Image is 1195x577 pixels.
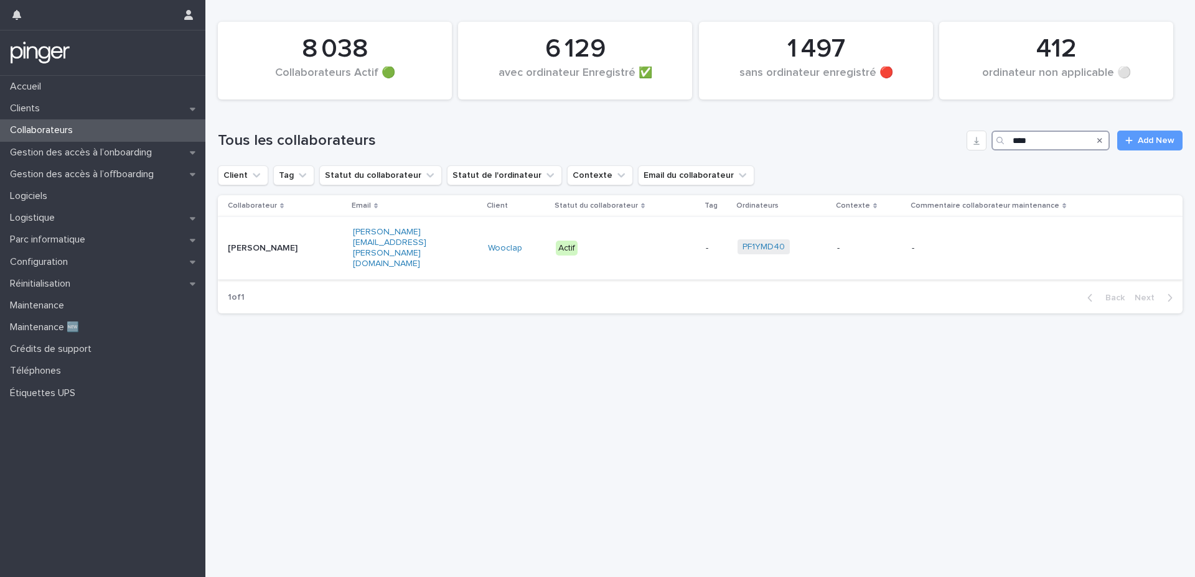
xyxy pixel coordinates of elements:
tr: [PERSON_NAME][PERSON_NAME][EMAIL_ADDRESS][PERSON_NAME][DOMAIN_NAME]Wooclap Actif-PF1YMD40 -- [218,217,1183,279]
p: Logistique [5,212,65,224]
p: Commentaire collaborateur maintenance [911,199,1059,213]
div: Actif [556,241,578,256]
p: Gestion des accès à l’onboarding [5,147,162,159]
button: Tag [273,165,314,185]
button: Statut du collaborateur [319,165,442,185]
p: Statut du collaborateur [555,199,638,213]
p: Accueil [5,81,51,93]
span: Back [1098,293,1125,302]
h1: Tous les collaborateurs [218,132,962,150]
div: sans ordinateur enregistré 🔴 [720,67,912,93]
p: Parc informatique [5,234,95,246]
p: Collaborateur [228,199,277,213]
input: Search [991,131,1110,150]
p: Email [352,199,371,213]
p: Ordinateurs [736,199,779,213]
button: Contexte [567,165,633,185]
span: Next [1135,293,1162,302]
p: Collaborateurs [5,124,83,136]
p: Logiciels [5,190,57,202]
p: Maintenance 🆕 [5,321,89,333]
div: avec ordinateur Enregistré ✅ [479,67,671,93]
img: mTgBEunGTSyRkCgitkcU [10,40,70,65]
p: Maintenance [5,300,74,312]
a: [PERSON_NAME][EMAIL_ADDRESS][PERSON_NAME][DOMAIN_NAME] [353,228,426,267]
div: Collaborateurs Actif 🟢 [239,67,431,93]
button: Client [218,165,268,185]
a: Wooclap [488,243,522,254]
p: Réinitialisation [5,278,80,290]
p: - [706,243,728,254]
p: Téléphones [5,365,71,377]
p: Crédits de support [5,343,101,355]
a: PF1YMD40 [743,242,785,252]
button: Email du collaborateur [638,165,754,185]
button: Next [1130,292,1183,303]
p: Client [487,199,508,213]
p: 1 of 1 [218,282,255,313]
p: Clients [5,103,50,114]
p: [PERSON_NAME] [228,243,306,254]
div: 8 038 [239,34,431,65]
div: 6 129 [479,34,671,65]
div: 412 [960,34,1152,65]
p: Contexte [836,199,870,213]
p: Tag [705,199,718,213]
button: Statut de l'ordinateur [447,165,562,185]
div: ordinateur non applicable ⚪ [960,67,1152,93]
a: Add New [1117,131,1183,150]
p: - [837,243,902,254]
span: Add New [1138,136,1174,145]
p: Gestion des accès à l’offboarding [5,168,164,180]
p: Étiquettes UPS [5,387,85,399]
div: 1 497 [720,34,912,65]
button: Back [1077,292,1130,303]
p: Configuration [5,256,78,268]
p: - [912,243,1067,254]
